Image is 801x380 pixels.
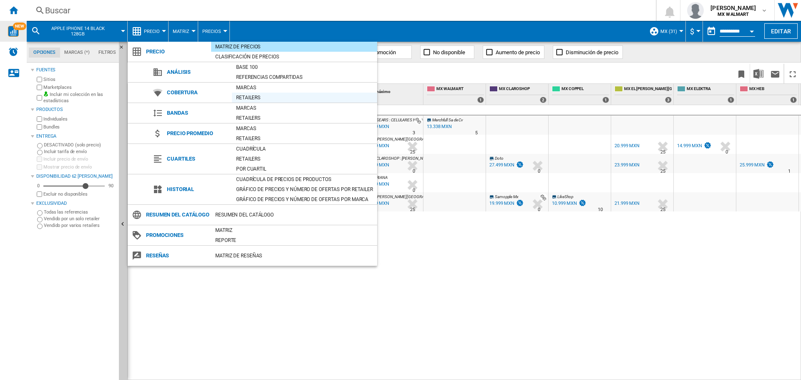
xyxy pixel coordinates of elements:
[232,114,377,122] div: Retailers
[163,184,232,195] span: Historial
[163,153,232,165] span: Cuartiles
[211,43,377,51] div: Matriz de precios
[142,46,211,58] span: Precio
[163,87,232,98] span: Cobertura
[232,175,377,184] div: Cuadrícula de precios de productos
[232,195,377,204] div: Gráfico de precios y número de ofertas por marca
[232,83,377,92] div: Marcas
[232,124,377,133] div: Marcas
[232,63,377,71] div: Base 100
[142,209,211,221] span: Resumen del catálogo
[232,155,377,163] div: Retailers
[142,229,211,241] span: Promociones
[232,145,377,153] div: Cuadrícula
[163,66,232,78] span: Análisis
[232,73,377,81] div: Referencias compartidas
[232,165,377,173] div: Por cuartil
[211,236,377,244] div: Reporte
[142,250,211,262] span: Reseñas
[211,211,377,219] div: Resumen del catálogo
[232,185,377,194] div: Gráfico de precios y número de ofertas por retailer
[211,226,377,234] div: Matriz
[232,104,377,112] div: Marcas
[163,107,232,119] span: Bandas
[163,128,232,139] span: Precio promedio
[211,53,377,61] div: Clasificación de precios
[211,252,377,260] div: Matriz de RESEÑAS
[232,134,377,143] div: Retailers
[232,93,377,102] div: Retailers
